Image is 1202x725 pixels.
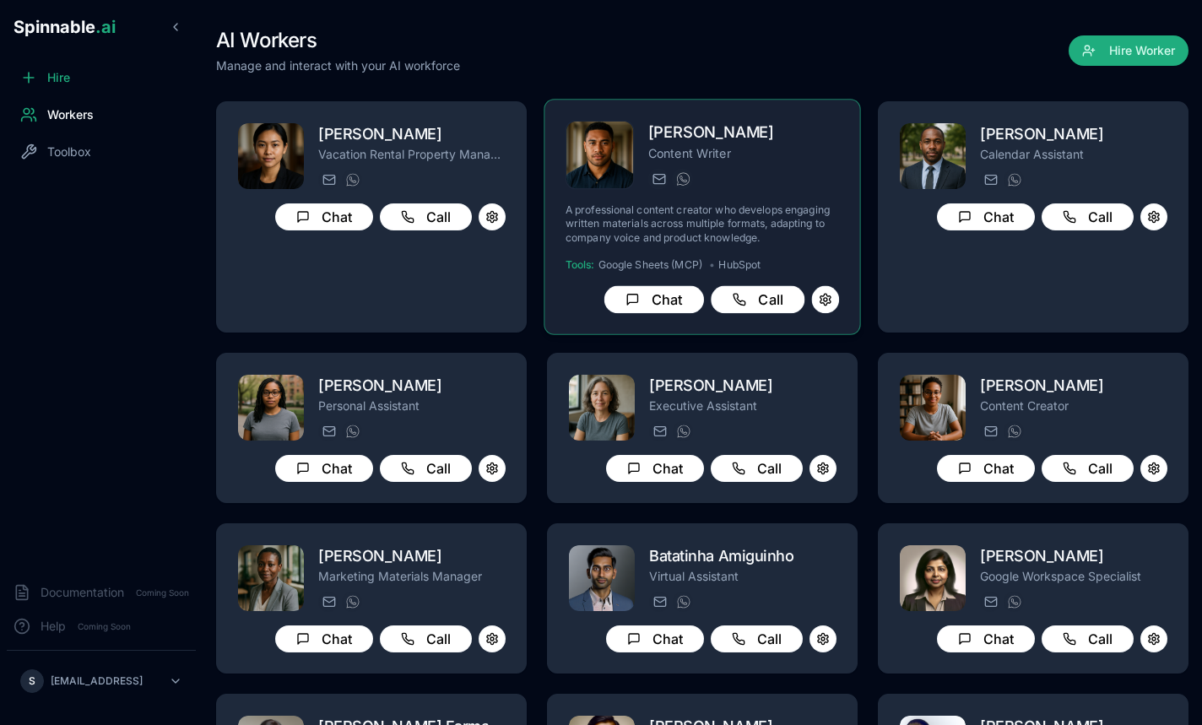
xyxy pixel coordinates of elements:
[1008,173,1021,187] img: WhatsApp
[672,169,692,189] button: WhatsApp
[566,203,839,245] p: A professional content creator who develops engaging written materials across multiple formats, a...
[980,374,1167,398] h2: [PERSON_NAME]
[47,69,70,86] span: Hire
[648,144,839,161] p: Content Writer
[1069,35,1188,66] button: Hire Worker
[275,203,373,230] button: Chat
[318,421,338,441] button: Send email to martha.reynolds@getspinnable.ai
[980,421,1000,441] button: Send email to rachel.morgan@getspinnable.ai
[566,122,634,189] img: Axel Tanaka
[980,122,1167,146] h2: [PERSON_NAME]
[711,286,804,314] button: Call
[318,374,506,398] h2: [PERSON_NAME]
[1042,455,1134,482] button: Call
[649,374,837,398] h2: [PERSON_NAME]
[51,674,143,688] p: [EMAIL_ADDRESS]
[673,592,693,612] button: WhatsApp
[900,545,966,611] img: Emily Parker
[131,585,194,601] span: Coming Soon
[649,568,837,585] p: Virtual Assistant
[1008,595,1021,609] img: WhatsApp
[709,258,715,272] span: •
[318,592,338,612] button: Send email to olivia.bennett@getspinnable.ai
[342,421,362,441] button: WhatsApp
[342,592,362,612] button: WhatsApp
[318,568,506,585] p: Marketing Materials Manager
[980,544,1167,568] h2: [PERSON_NAME]
[649,592,669,612] button: Send email to batatinha.amiguinho@getspinnable.ai
[318,544,506,568] h2: [PERSON_NAME]
[1042,625,1134,652] button: Call
[569,375,635,441] img: Victoria Blackwood
[29,674,35,688] span: S
[937,455,1035,482] button: Chat
[318,122,506,146] h2: [PERSON_NAME]
[238,123,304,189] img: Anh Naing
[346,595,360,609] img: WhatsApp
[238,375,304,441] img: Martha Reynolds
[711,625,803,652] button: Call
[342,170,362,190] button: WhatsApp
[673,421,693,441] button: WhatsApp
[47,106,94,123] span: Workers
[677,425,690,438] img: WhatsApp
[95,17,116,37] span: .ai
[648,121,839,145] h2: [PERSON_NAME]
[711,455,803,482] button: Call
[318,170,338,190] button: Send email to anh.naing@getspinnable.ai
[318,146,506,163] p: Vacation Rental Property Manager
[380,455,472,482] button: Call
[238,545,304,611] img: Olivia Bennett
[41,584,124,601] span: Documentation
[569,545,635,611] img: Batatinha Amiguinho
[604,286,704,314] button: Chat
[606,625,704,652] button: Chat
[566,258,595,272] span: Tools:
[1008,425,1021,438] img: WhatsApp
[649,544,837,568] h2: Batatinha Amiguinho
[649,398,837,414] p: Executive Assistant
[980,398,1167,414] p: Content Creator
[676,172,690,186] img: WhatsApp
[980,170,1000,190] button: Send email to deandre_johnson@getspinnable.ai
[606,455,704,482] button: Chat
[216,27,460,54] h1: AI Workers
[598,258,702,272] span: Google Sheets (MCP)
[900,123,966,189] img: DeAndre Johnson
[1042,203,1134,230] button: Call
[47,143,91,160] span: Toolbox
[73,619,136,635] span: Coming Soon
[346,173,360,187] img: WhatsApp
[980,592,1000,612] button: Send email to emily.parker@getspinnable.ai
[14,17,116,37] span: Spinnable
[677,595,690,609] img: WhatsApp
[980,568,1167,585] p: Google Workspace Specialist
[41,618,66,635] span: Help
[649,421,669,441] button: Send email to victoria.blackwood@getspinnable.ai
[346,425,360,438] img: WhatsApp
[14,664,189,698] button: S[EMAIL_ADDRESS]
[648,169,669,189] button: Send email to axel.tanaka@getspinnable.ai
[1004,170,1024,190] button: WhatsApp
[380,625,472,652] button: Call
[275,455,373,482] button: Chat
[1069,44,1188,61] a: Hire Worker
[937,625,1035,652] button: Chat
[718,258,761,272] span: HubSpot
[380,203,472,230] button: Call
[980,146,1167,163] p: Calendar Assistant
[937,203,1035,230] button: Chat
[275,625,373,652] button: Chat
[1004,421,1024,441] button: WhatsApp
[318,398,506,414] p: Personal Assistant
[900,375,966,441] img: Rachel Morgan
[216,57,460,74] p: Manage and interact with your AI workforce
[1004,592,1024,612] button: WhatsApp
